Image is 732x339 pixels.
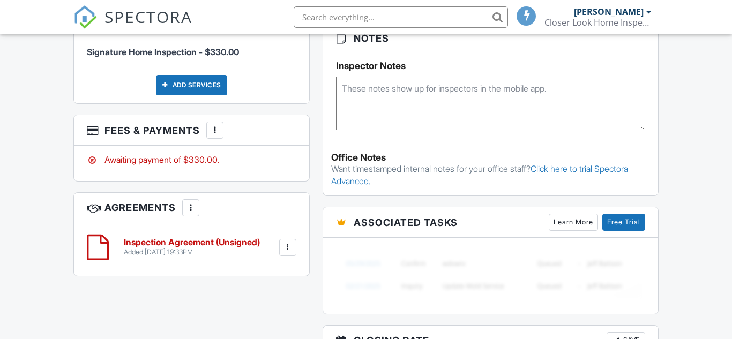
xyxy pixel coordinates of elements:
[87,27,296,66] li: Service: Signature Home Inspection
[87,47,239,57] span: Signature Home Inspection - $330.00
[574,6,644,17] div: [PERSON_NAME]
[124,248,260,257] div: Added [DATE] 19:33PM
[87,154,296,165] div: Awaiting payment of $330.00.
[73,14,192,37] a: SPECTORA
[331,163,650,187] p: Want timestamped internal notes for your office staff?
[336,61,645,71] h5: Inspector Notes
[331,152,650,163] div: Office Notes
[354,215,458,230] span: Associated Tasks
[602,214,645,231] a: Free Trial
[74,115,309,146] h3: Fees & Payments
[104,5,192,28] span: SPECTORA
[74,193,309,223] h3: Agreements
[156,75,227,95] div: Add Services
[331,163,628,186] a: Click here to trial Spectora Advanced.
[124,238,260,247] h6: Inspection Agreement (Unsigned)
[544,17,652,28] div: Closer Look Home Inspections, LLC
[336,246,645,303] img: blurred-tasks-251b60f19c3f713f9215ee2a18cbf2105fc2d72fcd585247cf5e9ec0c957c1dd.png
[124,238,260,257] a: Inspection Agreement (Unsigned) Added [DATE] 19:33PM
[323,25,658,52] h3: Notes
[294,6,508,28] input: Search everything...
[73,5,97,29] img: The Best Home Inspection Software - Spectora
[549,214,598,231] a: Learn More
